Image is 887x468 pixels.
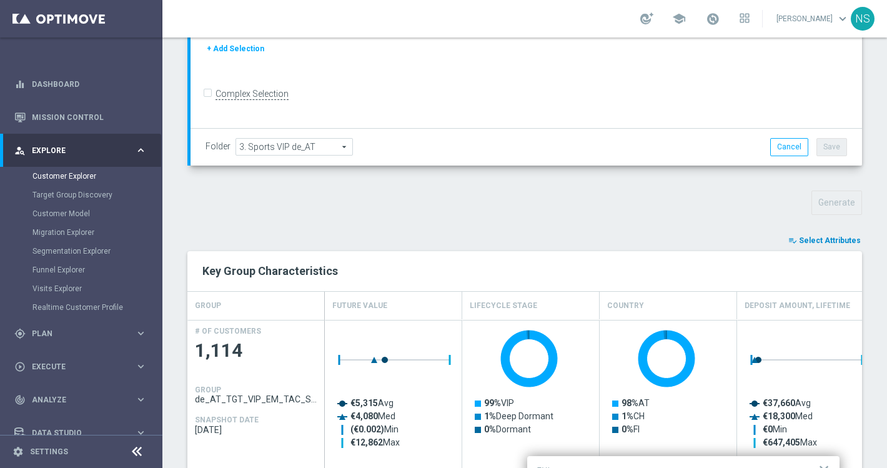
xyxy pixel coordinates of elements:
label: Complex Selection [216,88,289,100]
text: Med [763,411,813,421]
h4: GROUP [195,386,221,394]
a: Realtime Customer Profile [32,302,130,312]
h4: Country [607,295,644,317]
span: de_AT_TGT_VIP_EM_TAC_SP__GHOST_PROMO_TARGET_BUNDLE_ALL_PLAYERS [195,394,317,404]
tspan: 0% [622,424,633,434]
button: + Add Selection [206,42,265,56]
div: Visits Explorer [32,279,161,298]
tspan: €0 [763,424,773,434]
tspan: 1% [622,411,633,421]
button: track_changes Analyze keyboard_arrow_right [14,395,147,405]
tspan: €5,315 [350,398,378,408]
div: Analyze [14,394,135,406]
text: Dormant [484,424,531,434]
i: keyboard_arrow_right [135,327,147,339]
text: Min [350,424,399,435]
tspan: (€0.002) [350,424,384,435]
button: equalizer Dashboard [14,79,147,89]
a: Target Group Discovery [32,190,130,200]
a: [PERSON_NAME]keyboard_arrow_down [775,9,851,28]
span: Select Attributes [799,236,861,245]
text: CH [622,411,645,421]
span: Analyze [32,396,135,404]
a: Visits Explorer [32,284,130,294]
a: Migration Explorer [32,227,130,237]
div: NS [851,7,875,31]
i: keyboard_arrow_right [135,394,147,406]
i: keyboard_arrow_right [135,427,147,439]
button: Save [816,138,847,156]
span: 2025-09-21 [195,425,317,435]
h4: Deposit Amount, Lifetime [745,295,850,317]
i: keyboard_arrow_right [135,144,147,156]
a: Customer Model [32,209,130,219]
button: play_circle_outline Execute keyboard_arrow_right [14,362,147,372]
text: Avg [763,398,811,408]
h4: SNAPSHOT DATE [195,416,259,424]
h4: GROUP [195,295,221,317]
button: gps_fixed Plan keyboard_arrow_right [14,329,147,339]
text: AT [622,398,650,408]
text: Deep Dormant [484,411,553,421]
text: VIP [484,398,514,408]
div: Dashboard [14,67,147,101]
text: Max [763,437,817,447]
text: Min [763,424,787,434]
i: keyboard_arrow_right [135,361,147,372]
tspan: 1% [484,411,496,421]
tspan: €4,080 [350,411,378,421]
span: 1,114 [195,339,317,363]
div: Target Group Discovery [32,186,161,204]
i: track_changes [14,394,26,406]
div: Execute [14,361,135,372]
div: Mission Control [14,101,147,134]
a: Dashboard [32,67,147,101]
button: Data Studio keyboard_arrow_right [14,428,147,438]
div: Explore [14,145,135,156]
tspan: 98% [622,398,638,408]
i: person_search [14,145,26,156]
div: Customer Model [32,204,161,223]
button: person_search Explore keyboard_arrow_right [14,146,147,156]
div: Data Studio [14,427,135,439]
div: Migration Explorer [32,223,161,242]
tspan: 0% [484,424,496,434]
div: Plan [14,328,135,339]
button: Mission Control [14,112,147,122]
span: keyboard_arrow_down [836,12,850,26]
i: playlist_add_check [788,236,797,245]
tspan: €12,862 [350,437,383,447]
tspan: €37,660 [763,398,795,408]
button: Generate [811,191,862,215]
tspan: 99% [484,398,501,408]
tspan: €18,300 [763,411,795,421]
i: gps_fixed [14,328,26,339]
i: play_circle_outline [14,361,26,372]
text: Avg [350,398,394,408]
a: Settings [30,448,68,456]
button: playlist_add_check Select Attributes [787,234,862,247]
span: school [672,12,686,26]
label: Folder [206,141,230,152]
tspan: €647,405 [763,437,800,447]
h4: Lifecycle Stage [470,295,537,317]
div: Funnel Explorer [32,261,161,279]
span: Explore [32,147,135,154]
span: Data Studio [32,429,135,437]
span: Plan [32,330,135,337]
i: settings [12,446,24,457]
i: equalizer [14,79,26,90]
text: Max [350,437,400,447]
span: Execute [32,363,135,371]
h4: # OF CUSTOMERS [195,327,261,336]
text: FI [622,424,640,434]
div: Realtime Customer Profile [32,298,161,317]
text: Med [350,411,395,421]
div: Segmentation Explorer [32,242,161,261]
